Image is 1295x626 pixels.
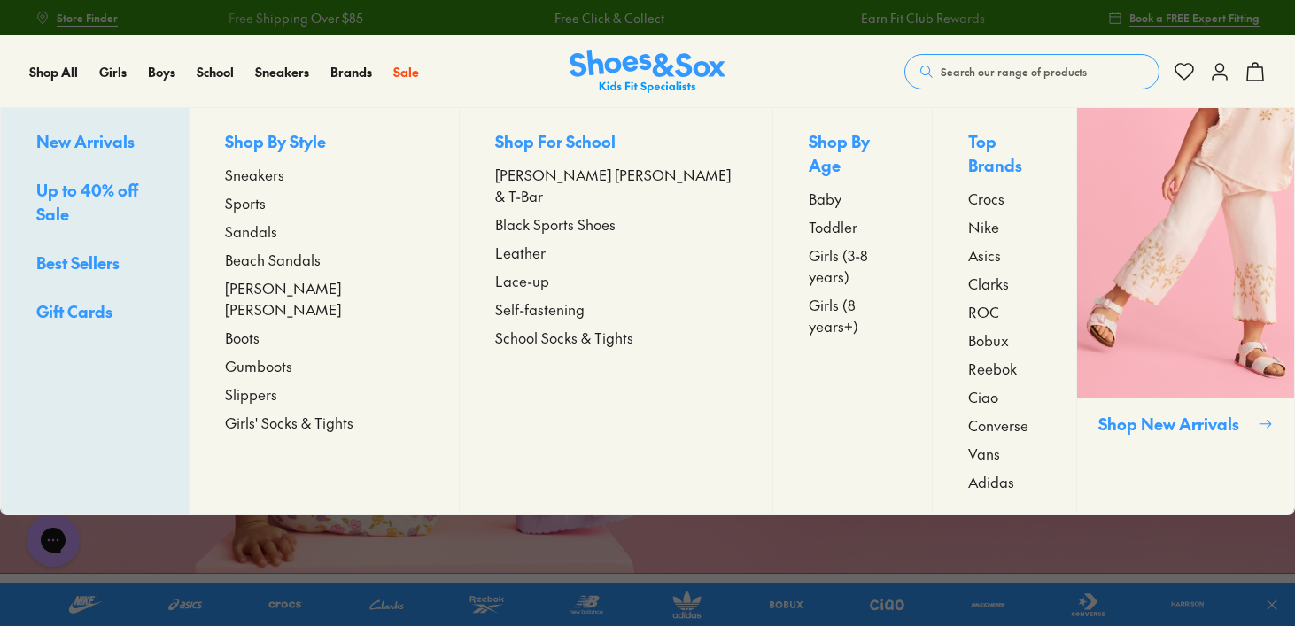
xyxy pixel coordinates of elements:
a: Earn Fit Club Rewards [858,9,982,27]
a: Beach Sandals [225,249,423,270]
a: Bobux [968,329,1041,351]
a: Free Click & Collect [552,9,662,27]
a: Gumboots [225,355,423,376]
a: New Arrivals [36,129,153,157]
span: Store Finder [57,10,118,26]
span: Boots [225,327,260,348]
p: Shop New Arrivals [1098,412,1251,436]
a: Sneakers [225,164,423,185]
a: Girls (8 years+) [809,294,896,336]
a: Brands [330,63,372,81]
a: Girls [99,63,127,81]
span: Book a FREE Expert Fitting [1129,10,1260,26]
a: Crocs [968,188,1041,209]
a: Girls' Socks & Tights [225,412,423,433]
span: Leather [495,242,546,263]
span: Sandals [225,220,277,242]
span: Girls' Socks & Tights [225,412,353,433]
span: Sports [225,192,266,213]
a: Store Finder [35,2,118,34]
a: Baby [809,188,896,209]
a: Leather [495,242,737,263]
span: Up to 40% off Sale [36,179,138,225]
a: Best Sellers [36,251,153,278]
a: Sale [393,63,419,81]
img: SNS_Logo_Responsive.svg [570,50,725,94]
a: School [197,63,234,81]
span: Baby [809,188,841,209]
a: Vans [968,443,1041,464]
span: Sneakers [225,164,284,185]
a: Black Sports Shoes [495,213,737,235]
a: ROC [968,301,1041,322]
span: School Socks & Tights [495,327,633,348]
a: Sneakers [255,63,309,81]
p: Shop For School [495,129,737,157]
span: Toddler [809,216,857,237]
a: Ciao [968,386,1041,407]
span: Asics [968,244,1001,266]
span: Nike [968,216,999,237]
span: Best Sellers [36,251,120,274]
p: Shop By Age [809,129,896,181]
span: Bobux [968,329,1009,351]
a: Lace-up [495,270,737,291]
span: Adidas [968,471,1014,492]
span: Reebok [968,358,1017,379]
span: Ciao [968,386,998,407]
span: Lace-up [495,270,549,291]
a: Shop All [29,63,78,81]
span: Self-fastening [495,298,585,320]
img: SNS_WEBASSETS_CollectionHero_Shop_Girls_1280x1600_1.png [1077,108,1294,398]
a: Gift Cards [36,299,153,327]
span: Beach Sandals [225,249,321,270]
a: Converse [968,414,1041,436]
span: Search our range of products [941,64,1087,80]
a: Toddler [809,216,896,237]
a: Sandals [225,220,423,242]
a: Adidas [968,471,1041,492]
a: Free Shipping Over $85 [226,9,361,27]
a: School Socks & Tights [495,327,737,348]
span: Crocs [968,188,1004,209]
span: Vans [968,443,1000,464]
p: Shop By Style [225,129,423,157]
a: Girls (3-8 years) [809,244,896,287]
button: Search our range of products [904,54,1159,89]
a: Boots [225,327,423,348]
iframe: Gorgias live chat messenger [18,507,89,573]
span: New Arrivals [36,130,135,152]
span: Gift Cards [36,300,112,322]
a: Asics [968,244,1041,266]
p: Top Brands [968,129,1041,181]
a: Reebok [968,358,1041,379]
span: Gumboots [225,355,292,376]
a: Up to 40% off Sale [36,178,153,229]
a: Sports [225,192,423,213]
a: [PERSON_NAME] [PERSON_NAME] [225,277,423,320]
span: ROC [968,301,999,322]
span: Slippers [225,383,277,405]
a: Boys [148,63,175,81]
a: Book a FREE Expert Fitting [1108,2,1260,34]
a: Nike [968,216,1041,237]
a: Shoes & Sox [570,50,725,94]
a: [PERSON_NAME] [PERSON_NAME] & T-Bar [495,164,737,206]
span: Black Sports Shoes [495,213,616,235]
span: Clarks [968,273,1009,294]
span: Converse [968,414,1028,436]
a: Clarks [968,273,1041,294]
a: Self-fastening [495,298,737,320]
